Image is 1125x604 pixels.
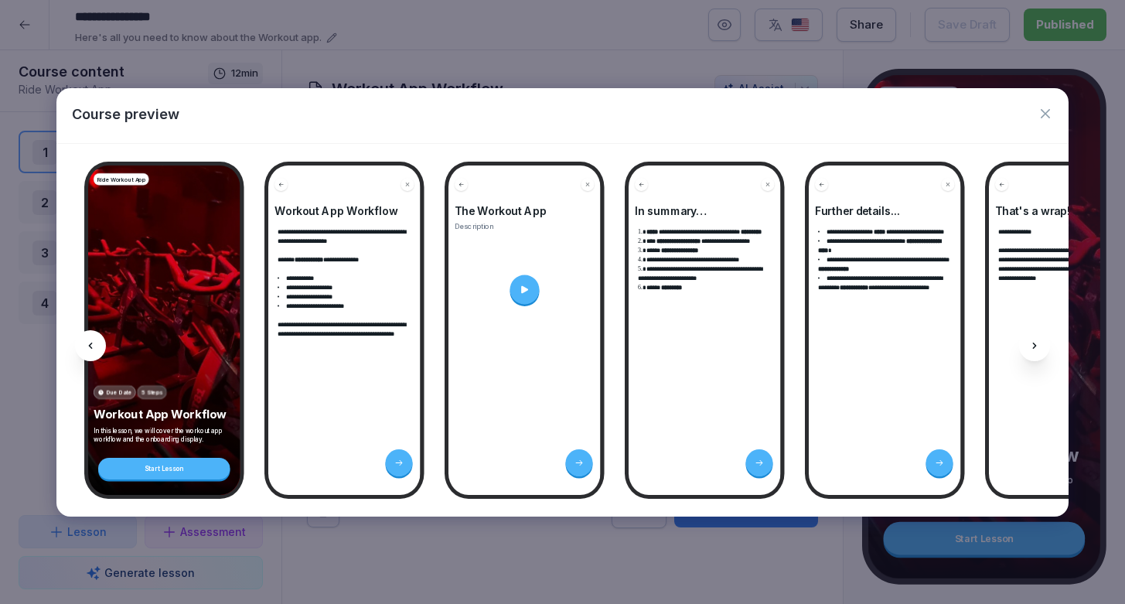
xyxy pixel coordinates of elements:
[815,204,955,217] h4: Further details...
[94,407,235,421] p: Workout App Workflow
[106,388,131,397] p: Due Date
[274,204,414,217] h4: Workout App Workflow
[72,104,179,125] p: Course preview
[97,175,145,183] p: Ride Workout App
[98,458,230,479] div: Start Lesson
[141,388,162,397] p: 5 Steps
[455,204,595,217] h4: The Workout App
[455,221,595,231] p: Description
[94,426,235,443] p: In this lesson, we will cover the workout app workflow and the onboarding display.
[635,204,775,217] h4: In summary…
